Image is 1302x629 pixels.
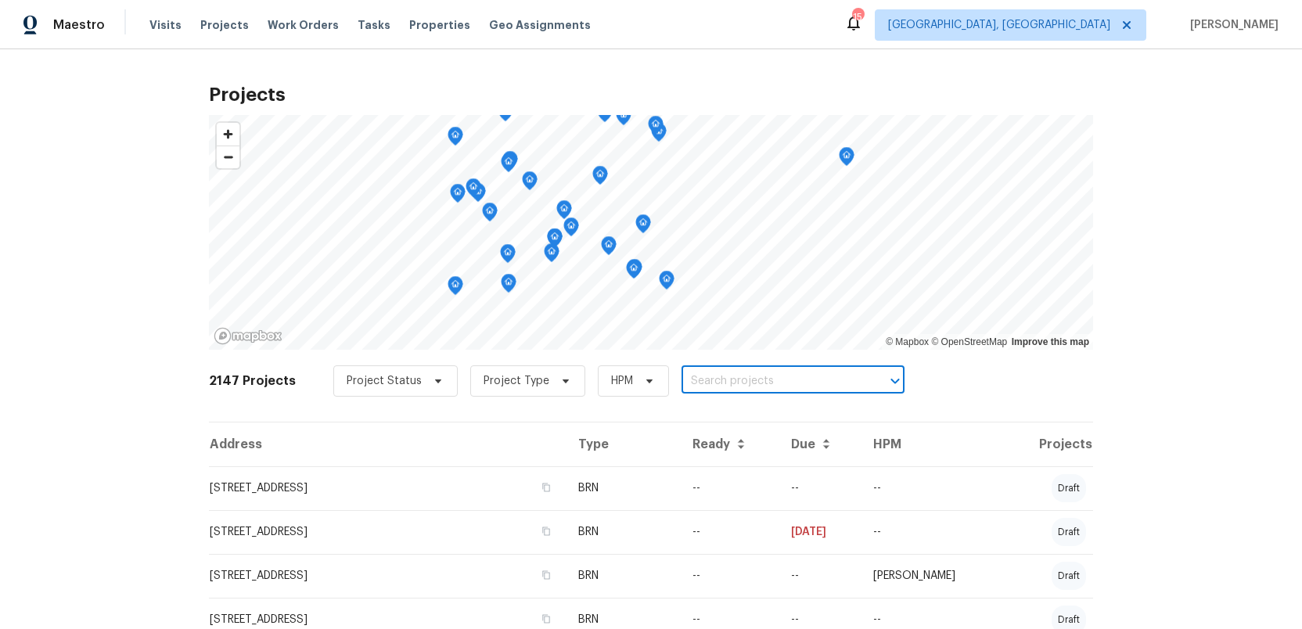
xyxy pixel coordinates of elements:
[566,510,680,554] td: BRN
[601,236,617,261] div: Map marker
[501,153,516,178] div: Map marker
[680,510,779,554] td: --
[779,422,861,466] th: Due
[502,151,518,175] div: Map marker
[358,20,390,31] span: Tasks
[484,373,549,389] span: Project Type
[539,524,553,538] button: Copy Address
[627,259,642,283] div: Map marker
[779,554,861,598] td: Resale COE 2025-08-22T00:00:00.000Z
[209,510,566,554] td: [STREET_ADDRESS]
[888,17,1110,33] span: [GEOGRAPHIC_DATA], [GEOGRAPHIC_DATA]
[611,373,633,389] span: HPM
[852,9,863,25] div: 15
[217,146,239,168] button: Zoom out
[544,243,559,268] div: Map marker
[489,17,591,33] span: Geo Assignments
[779,510,861,554] td: [DATE]
[1184,17,1279,33] span: [PERSON_NAME]
[539,612,553,626] button: Copy Address
[680,554,779,598] td: --
[448,127,463,151] div: Map marker
[209,422,566,466] th: Address
[861,466,993,510] td: --
[779,466,861,510] td: --
[1052,518,1086,546] div: draft
[648,116,664,140] div: Map marker
[566,422,680,466] th: Type
[556,200,572,225] div: Map marker
[500,244,516,268] div: Map marker
[522,171,538,196] div: Map marker
[347,373,422,389] span: Project Status
[566,554,680,598] td: BRN
[563,217,579,242] div: Map marker
[209,554,566,598] td: [STREET_ADDRESS]
[1012,336,1089,347] a: Improve this map
[616,106,631,131] div: Map marker
[1052,474,1086,502] div: draft
[592,166,608,190] div: Map marker
[217,123,239,146] button: Zoom in
[680,422,779,466] th: Ready
[482,203,498,227] div: Map marker
[566,466,680,510] td: BRN
[886,336,929,347] a: Mapbox
[993,422,1093,466] th: Projects
[626,260,642,284] div: Map marker
[861,510,993,554] td: --
[931,336,1007,347] a: OpenStreetMap
[884,370,906,392] button: Open
[501,274,516,298] div: Map marker
[547,228,563,253] div: Map marker
[1052,562,1086,590] div: draft
[861,554,993,598] td: [PERSON_NAME]
[268,17,339,33] span: Work Orders
[53,17,105,33] span: Maestro
[682,369,861,394] input: Search projects
[209,466,566,510] td: [STREET_ADDRESS]
[839,147,854,171] div: Map marker
[539,480,553,494] button: Copy Address
[209,373,296,389] h2: 2147 Projects
[861,422,993,466] th: HPM
[466,178,481,203] div: Map marker
[409,17,470,33] span: Properties
[450,184,466,208] div: Map marker
[209,115,1093,350] canvas: Map
[200,17,249,33] span: Projects
[539,568,553,582] button: Copy Address
[149,17,182,33] span: Visits
[659,271,674,295] div: Map marker
[680,466,779,510] td: --
[214,327,282,345] a: Mapbox homepage
[209,87,1093,102] h2: Projects
[448,276,463,300] div: Map marker
[635,214,651,239] div: Map marker
[597,103,613,128] div: Map marker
